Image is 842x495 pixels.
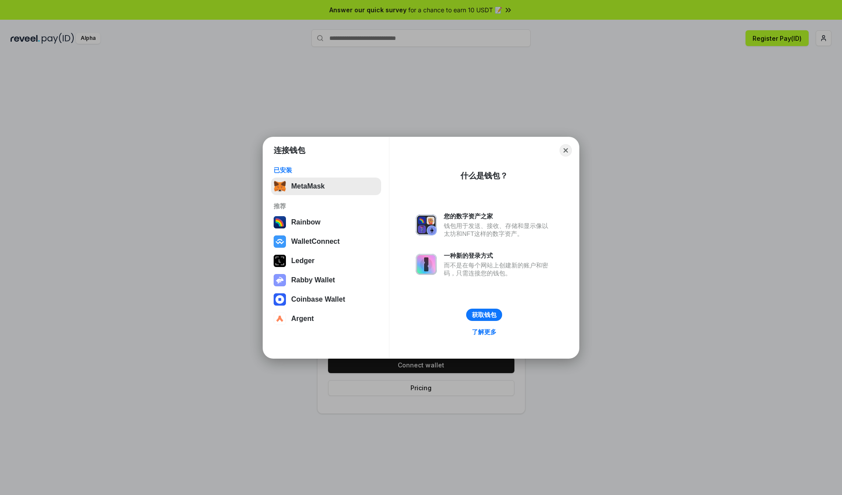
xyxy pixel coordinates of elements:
[416,254,437,275] img: svg+xml,%3Csvg%20xmlns%3D%22http%3A%2F%2Fwww.w3.org%2F2000%2Fsvg%22%20fill%3D%22none%22%20viewBox...
[271,178,381,195] button: MetaMask
[291,276,335,284] div: Rabby Wallet
[271,291,381,308] button: Coinbase Wallet
[291,296,345,303] div: Coinbase Wallet
[274,166,378,174] div: 已安装
[274,180,286,192] img: svg+xml,%3Csvg%20fill%3D%22none%22%20height%3D%2233%22%20viewBox%3D%220%200%2035%2033%22%20width%...
[291,182,325,190] div: MetaMask
[291,257,314,265] div: Ledger
[274,313,286,325] img: svg+xml,%3Csvg%20width%3D%2228%22%20height%3D%2228%22%20viewBox%3D%220%200%2028%2028%22%20fill%3D...
[472,311,496,319] div: 获取钱包
[291,218,321,226] div: Rainbow
[274,202,378,210] div: 推荐
[271,271,381,289] button: Rabby Wallet
[274,293,286,306] img: svg+xml,%3Csvg%20width%3D%2228%22%20height%3D%2228%22%20viewBox%3D%220%200%2028%2028%22%20fill%3D...
[444,212,553,220] div: 您的数字资产之家
[291,315,314,323] div: Argent
[274,274,286,286] img: svg+xml,%3Csvg%20xmlns%3D%22http%3A%2F%2Fwww.w3.org%2F2000%2Fsvg%22%20fill%3D%22none%22%20viewBox...
[271,214,381,231] button: Rainbow
[291,238,340,246] div: WalletConnect
[416,214,437,235] img: svg+xml,%3Csvg%20xmlns%3D%22http%3A%2F%2Fwww.w3.org%2F2000%2Fsvg%22%20fill%3D%22none%22%20viewBox...
[274,235,286,248] img: svg+xml,%3Csvg%20width%3D%2228%22%20height%3D%2228%22%20viewBox%3D%220%200%2028%2028%22%20fill%3D...
[271,233,381,250] button: WalletConnect
[274,216,286,228] img: svg+xml,%3Csvg%20width%3D%22120%22%20height%3D%22120%22%20viewBox%3D%220%200%20120%20120%22%20fil...
[472,328,496,336] div: 了解更多
[274,145,305,156] h1: 连接钱包
[271,252,381,270] button: Ledger
[444,252,553,260] div: 一种新的登录方式
[467,326,502,338] a: 了解更多
[466,309,502,321] button: 获取钱包
[444,222,553,238] div: 钱包用于发送、接收、存储和显示像以太坊和NFT这样的数字资产。
[274,255,286,267] img: svg+xml,%3Csvg%20xmlns%3D%22http%3A%2F%2Fwww.w3.org%2F2000%2Fsvg%22%20width%3D%2228%22%20height%3...
[444,261,553,277] div: 而不是在每个网站上创建新的账户和密码，只需连接您的钱包。
[560,144,572,157] button: Close
[460,171,508,181] div: 什么是钱包？
[271,310,381,328] button: Argent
